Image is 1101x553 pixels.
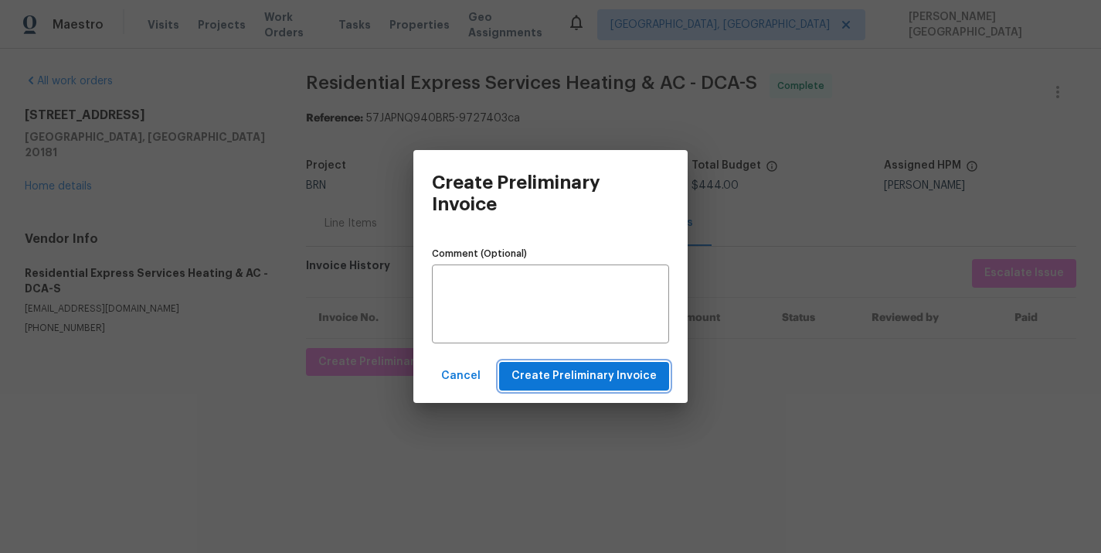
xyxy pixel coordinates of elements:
[499,362,669,391] button: Create Preliminary Invoice
[435,362,487,391] button: Cancel
[432,249,669,258] label: Comment (Optional)
[441,367,481,386] span: Cancel
[432,172,628,215] h3: Create Preliminary Invoice
[511,367,657,386] span: Create Preliminary Invoice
